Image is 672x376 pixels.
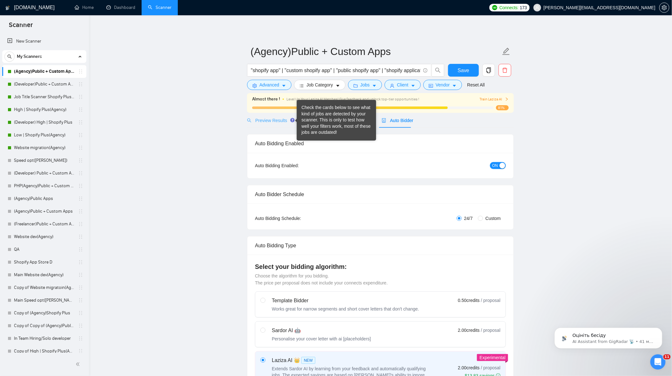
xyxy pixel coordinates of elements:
img: logo [5,3,10,13]
span: user [390,83,394,88]
button: search [4,51,15,62]
span: caret-down [411,83,415,88]
span: Custom [483,215,503,222]
span: holder [78,209,83,214]
a: (Developer) Public + Custom Apps [14,167,74,180]
span: My Scanners [17,50,42,63]
span: Almost there ! [252,96,280,103]
span: holder [78,171,83,176]
span: caret-down [336,83,340,88]
span: search [247,118,252,123]
span: Job Category [306,81,333,88]
span: holder [78,247,83,252]
a: homeHome [75,5,94,10]
span: holder [78,260,83,265]
img: upwork-logo.png [492,5,497,10]
button: settingAdvancedcaret-down [247,80,292,90]
a: Job Title Scanner Shopify Plus(Agency) [14,91,74,103]
span: Save [458,66,469,74]
span: Level Up Your Laziza AI Matches! Give feedback and unlock top-tier opportunities ! [286,97,419,101]
span: 0.50 credits [458,297,480,304]
a: Main Speed opt([PERSON_NAME]) [14,294,74,307]
a: Speed opt([PERSON_NAME]) [14,154,74,167]
span: / proposal [481,365,501,371]
span: Auto Bidder [382,118,413,123]
span: info-circle [423,68,427,72]
span: user [535,5,540,10]
span: holder [78,120,83,125]
a: Copy of (Agency)Shopify Plus [14,307,74,319]
li: New Scanner [2,35,86,48]
span: holder [78,272,83,277]
span: caret-down [282,83,286,88]
div: Check the cards below to see what kind of jobs are detected by your scanner. This is only to test... [301,105,371,136]
a: Copy of Copy of (Agency)Public + Custom Apps [14,319,74,332]
span: 11 [663,354,671,359]
button: barsJob Categorycaret-down [294,80,345,90]
span: Jobs [360,81,370,88]
h4: Select your bidding algorithm: [255,262,506,271]
span: robot [382,118,386,123]
span: holder [78,349,83,354]
span: Vendor [436,81,450,88]
div: Auto Bidder Schedule [255,185,506,203]
button: search [432,64,444,77]
span: holder [78,222,83,227]
input: Search Freelance Jobs... [251,66,420,74]
span: right [505,97,509,101]
button: delete [499,64,511,77]
div: Tooltip anchor [290,117,295,123]
div: Sardor AI 🤖 [272,327,371,334]
span: holder [78,107,83,112]
span: caret-down [372,83,377,88]
a: Copy of Website migratoin(Agency) [14,281,74,294]
span: Scanner [4,20,38,34]
button: Train Laziza AI [480,96,509,102]
span: Connects: [500,4,519,11]
span: holder [78,158,83,163]
span: holder [78,69,83,74]
span: 173 [520,4,527,11]
a: Copy of High | Shopify Plus(Agency) [14,345,74,358]
span: holder [78,285,83,290]
span: Experimental [480,355,506,360]
a: (Agency)Public + Custom Apps [14,205,74,218]
span: double-left [76,361,82,367]
span: edit [502,47,510,56]
span: holder [78,145,83,150]
div: Auto Bidding Enabled [255,134,506,153]
span: holder [78,298,83,303]
a: Main Website dev(Agency) [14,269,74,281]
span: idcard [429,83,433,88]
span: holder [78,311,83,316]
span: NEW [301,357,315,364]
span: caret-down [452,83,457,88]
span: 2.00 credits [458,327,480,334]
a: Low | Shopify Plus(Agency) [14,129,74,141]
div: Template Bidder [272,297,419,304]
a: In Team Hiring/Solo developer [14,332,74,345]
span: copy [483,67,495,73]
a: setting [659,5,669,10]
span: holder [78,82,83,87]
a: Website dev(Agency) [14,230,74,243]
span: Preview Results [247,118,293,123]
span: folder [353,83,358,88]
span: holder [78,323,83,328]
span: 81% [496,105,509,110]
span: 👑 [294,357,300,364]
div: Laziza AI [272,357,431,364]
a: Website migration(Agency) [14,141,74,154]
span: Advanced [259,81,279,88]
button: idcardVendorcaret-down [423,80,462,90]
a: searchScanner [148,5,171,10]
a: Reset All [467,81,485,88]
div: Personalise your cover letter with ai [placeholders] [272,336,371,342]
span: holder [78,234,83,239]
span: holder [78,133,83,138]
div: Auto Bidding Type [255,236,506,255]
